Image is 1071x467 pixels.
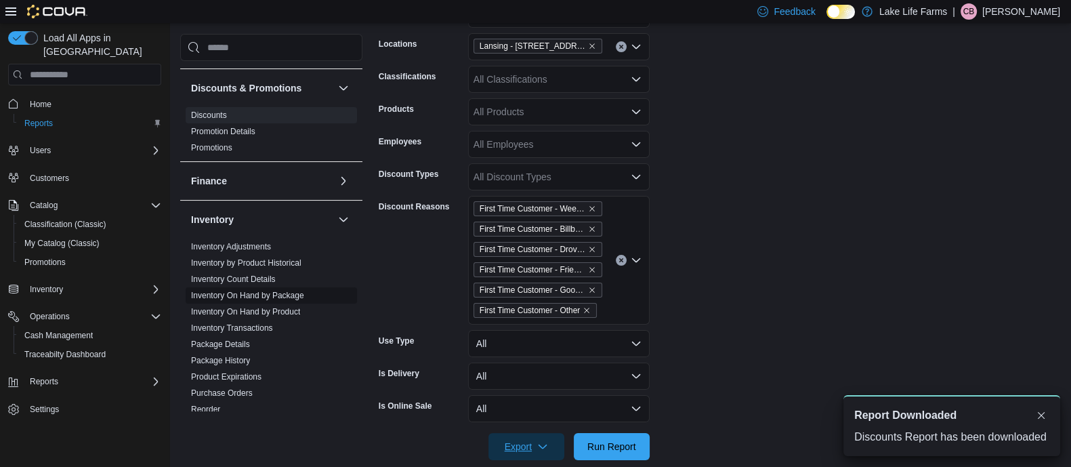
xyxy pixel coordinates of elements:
[468,363,650,390] button: All
[191,388,253,399] span: Purchase Orders
[574,433,650,460] button: Run Report
[191,213,333,226] button: Inventory
[963,3,975,20] span: CB
[24,373,161,390] span: Reports
[480,263,585,277] span: First Time Customer - Friend/Family Recommendation
[191,241,271,252] span: Inventory Adjustments
[24,238,100,249] span: My Catalog (Classic)
[24,170,75,186] a: Customers
[191,372,261,382] a: Product Expirations
[379,201,450,212] label: Discount Reasons
[191,388,253,398] a: Purchase Orders
[191,306,300,317] span: Inventory On Hand by Product
[982,3,1060,20] p: [PERSON_NAME]
[854,407,957,424] span: Report Downloaded
[191,143,232,153] a: Promotions
[774,5,815,18] span: Feedback
[1033,407,1049,424] button: Dismiss toast
[24,401,161,418] span: Settings
[480,304,581,317] span: First Time Customer - Other
[14,253,167,272] button: Promotions
[191,290,304,301] span: Inventory On Hand by Package
[616,255,627,266] button: Clear input
[588,245,596,253] button: Remove First Time Customer - Drove/Walked By from selection in this group
[3,94,167,113] button: Home
[24,308,75,325] button: Operations
[379,368,419,379] label: Is Delivery
[474,303,597,318] span: First Time Customer - Other
[191,110,227,120] a: Discounts
[3,141,167,160] button: Users
[24,95,161,112] span: Home
[3,372,167,391] button: Reports
[588,42,596,50] button: Remove Lansing - 2617 E Michigan Avenue from selection in this group
[379,71,436,82] label: Classifications
[24,118,53,129] span: Reports
[14,114,167,133] button: Reports
[24,330,93,341] span: Cash Management
[379,401,432,411] label: Is Online Sale
[19,346,111,363] a: Traceabilty Dashboard
[191,258,301,268] a: Inventory by Product Historical
[24,142,56,159] button: Users
[14,345,167,364] button: Traceabilty Dashboard
[631,255,642,266] button: Open list of options
[19,254,71,270] a: Promotions
[24,169,161,186] span: Customers
[474,242,602,257] span: First Time Customer - Drove/Walked By
[3,196,167,215] button: Catalog
[191,275,276,284] a: Inventory Count Details
[19,346,161,363] span: Traceabilty Dashboard
[826,19,827,20] span: Dark Mode
[191,405,220,414] a: Reorder
[588,225,596,233] button: Remove First Time Customer - Billboard from selection in this group
[588,286,596,294] button: Remove First Time Customer - Google from selection in this group
[30,311,70,322] span: Operations
[480,222,585,236] span: First Time Customer - Billboard
[854,429,1049,445] div: Discounts Report has been downloaded
[24,197,63,214] button: Catalog
[191,81,301,95] h3: Discounts & Promotions
[480,202,585,216] span: First Time Customer - Weedmaps
[24,401,64,418] a: Settings
[468,395,650,422] button: All
[879,3,947,20] p: Lake Life Farms
[24,281,68,298] button: Inventory
[8,88,161,454] nav: Complex example
[14,215,167,234] button: Classification (Classic)
[191,213,234,226] h3: Inventory
[24,142,161,159] span: Users
[468,330,650,357] button: All
[19,254,161,270] span: Promotions
[480,243,585,256] span: First Time Customer - Drove/Walked By
[191,126,255,137] span: Promotion Details
[952,3,955,20] p: |
[191,340,250,349] a: Package Details
[379,336,414,346] label: Use Type
[191,142,232,153] span: Promotions
[30,173,69,184] span: Customers
[19,115,161,131] span: Reports
[480,39,585,53] span: Lansing - [STREET_ADDRESS][US_STATE]
[826,5,855,19] input: Dark Mode
[631,139,642,150] button: Open list of options
[3,168,167,188] button: Customers
[335,173,352,189] button: Finance
[588,205,596,213] button: Remove First Time Customer - Weedmaps from selection in this group
[24,281,161,298] span: Inventory
[19,327,161,344] span: Cash Management
[854,407,1049,424] div: Notification
[19,235,105,251] a: My Catalog (Classic)
[631,106,642,117] button: Open list of options
[30,284,63,295] span: Inventory
[474,201,602,216] span: First Time Customer - Weedmaps
[3,280,167,299] button: Inventory
[30,404,59,415] span: Settings
[19,235,161,251] span: My Catalog (Classic)
[191,355,250,366] span: Package History
[497,433,556,460] span: Export
[24,257,66,268] span: Promotions
[616,41,627,52] button: Clear input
